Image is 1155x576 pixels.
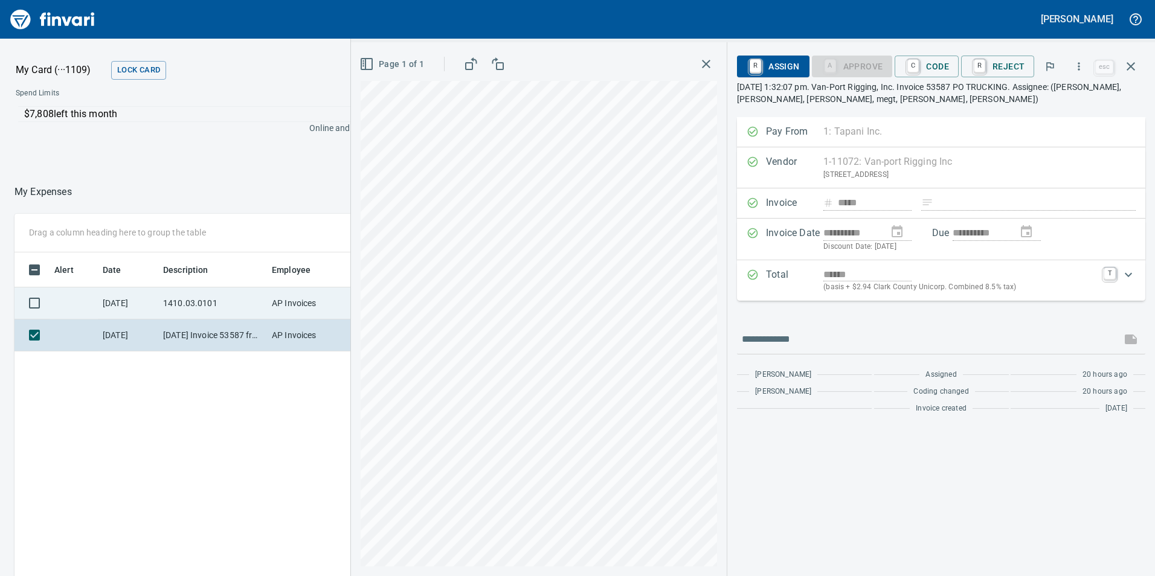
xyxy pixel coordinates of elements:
[1041,13,1113,25] h5: [PERSON_NAME]
[916,403,967,415] span: Invoice created
[267,319,358,351] td: AP Invoices
[158,319,267,351] td: [DATE] Invoice 53587 from Van-port Rigging Inc (1-11072)
[54,263,74,277] span: Alert
[14,185,72,199] p: My Expenses
[1116,325,1145,354] span: This records your message into the invoice and notifies anyone mentioned
[98,319,158,351] td: [DATE]
[812,60,893,71] div: Coding Required
[895,56,959,77] button: CCode
[267,287,358,319] td: AP Invoices
[737,56,809,77] button: RAssign
[272,263,310,277] span: Employee
[1083,386,1127,398] span: 20 hours ago
[925,369,956,381] span: Assigned
[1104,267,1116,280] a: T
[755,386,811,398] span: [PERSON_NAME]
[54,263,89,277] span: Alert
[747,56,799,77] span: Assign
[6,122,411,134] p: Online and foreign allowed
[1066,53,1092,80] button: More
[823,281,1096,293] p: (basis + $2.94 Clark County Unicorp. Combined 8.5% tax)
[98,287,158,319] td: [DATE]
[103,263,137,277] span: Date
[1092,52,1145,81] span: Close invoice
[16,88,234,100] span: Spend Limits
[974,59,985,72] a: R
[1095,60,1113,74] a: esc
[24,107,403,121] p: $7,808 left this month
[103,263,121,277] span: Date
[7,5,98,34] img: Finvari
[737,81,1145,105] p: [DATE] 1:32:07 pm. Van-Port Rigging, Inc. Invoice 53587 PO TRUCKING. Assignee: ([PERSON_NAME], [P...
[29,226,206,238] p: Drag a column heading here to group the table
[158,287,267,319] td: 1410.03.0101
[111,61,166,80] button: Lock Card
[961,56,1034,77] button: RReject
[16,63,106,77] p: My Card (···1109)
[1083,369,1127,381] span: 20 hours ago
[766,267,823,293] p: Total
[737,260,1145,301] div: Expand
[971,56,1025,77] span: Reject
[117,63,160,77] span: Lock Card
[14,185,72,199] nav: breadcrumb
[1037,53,1063,80] button: Flag
[357,53,429,75] button: Page 1 of 1
[163,263,224,277] span: Description
[272,263,326,277] span: Employee
[904,56,949,77] span: Code
[907,59,919,72] a: C
[362,57,424,72] span: Page 1 of 1
[913,386,968,398] span: Coding changed
[163,263,208,277] span: Description
[1105,403,1127,415] span: [DATE]
[755,369,811,381] span: [PERSON_NAME]
[1038,10,1116,28] button: [PERSON_NAME]
[750,59,761,72] a: R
